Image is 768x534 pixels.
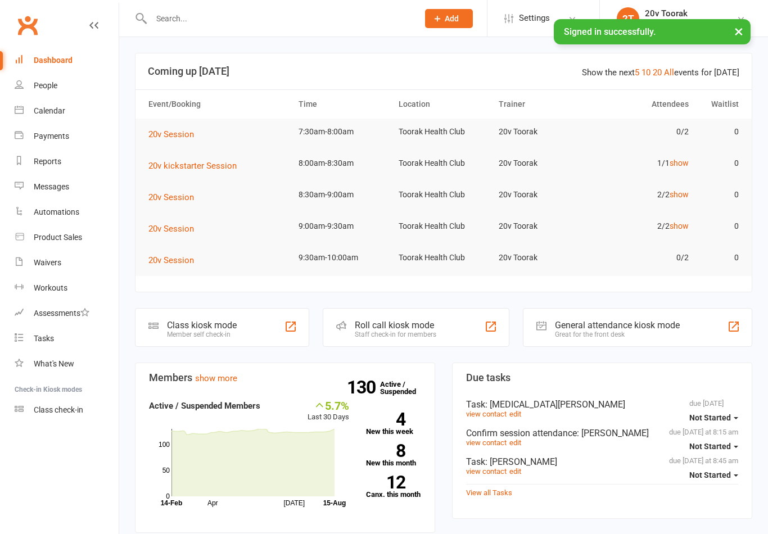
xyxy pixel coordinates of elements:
td: 9:30am-10:00am [293,245,394,271]
a: edit [509,467,521,476]
div: Class check-in [34,405,83,414]
h3: Coming up [DATE] [148,66,739,77]
a: 8New this month [366,444,422,467]
span: 20v Session [148,255,194,265]
div: Roll call kiosk mode [355,320,436,331]
span: Not Started [689,470,731,479]
th: Waitlist [694,90,744,119]
td: Toorak Health Club [394,182,494,208]
td: Toorak Health Club [394,150,494,177]
button: 20v Session [148,222,202,236]
button: 20v Session [148,191,202,204]
input: Search... [148,11,410,26]
div: Tasks [34,334,54,343]
div: Task [466,399,738,410]
th: Location [394,90,494,119]
th: Event/Booking [143,90,293,119]
a: 10 [641,67,650,78]
div: What's New [34,359,74,368]
div: Great for the front desk [555,331,680,338]
span: 20v Session [148,129,194,139]
span: Signed in successfully. [564,26,656,37]
td: 8:30am-9:00am [293,182,394,208]
th: Attendees [594,90,694,119]
a: Class kiosk mode [15,397,119,423]
div: Show the next events for [DATE] [582,66,739,79]
h3: Members [149,372,421,383]
div: Calendar [34,106,65,115]
a: Automations [15,200,119,225]
td: 0 [694,150,744,177]
span: : [PERSON_NAME] [485,456,557,467]
a: View all Tasks [466,488,512,497]
a: view contact [466,467,507,476]
td: 20v Toorak [494,245,594,271]
td: 7:30am-8:00am [293,119,394,145]
a: Assessments [15,301,119,326]
button: Not Started [689,436,738,456]
a: 12Canx. this month [366,476,422,498]
div: Last 30 Days [308,399,349,423]
a: Dashboard [15,48,119,73]
span: 20v Session [148,192,194,202]
div: Dashboard [34,56,73,65]
a: show more [195,373,237,383]
span: Settings [519,6,550,31]
td: 20v Toorak [494,150,594,177]
span: : [MEDICAL_DATA][PERSON_NAME] [485,399,625,410]
div: Member self check-in [167,331,237,338]
td: 1/1 [594,150,694,177]
div: Product Sales [34,233,82,242]
a: All [664,67,674,78]
div: Task [466,456,738,467]
td: 20v Toorak [494,213,594,239]
a: Product Sales [15,225,119,250]
a: Waivers [15,250,119,275]
a: People [15,73,119,98]
a: show [670,159,689,168]
div: Reports [34,157,61,166]
button: × [729,19,749,43]
a: Calendar [15,98,119,124]
span: Not Started [689,442,731,451]
a: edit [509,438,521,447]
button: 20v kickstarter Session [148,159,245,173]
div: 5.7% [308,399,349,411]
button: Not Started [689,408,738,428]
a: edit [509,410,521,418]
strong: 8 [366,442,405,459]
strong: Active / Suspended Members [149,401,260,411]
a: Tasks [15,326,119,351]
button: 20v Session [148,128,202,141]
div: Confirm session attendance [466,428,738,438]
a: 130Active / Suspended [380,372,430,404]
strong: 130 [347,379,380,396]
div: 20v Toorak [645,8,688,19]
td: 20v Toorak [494,119,594,145]
a: 5 [635,67,639,78]
a: Messages [15,174,119,200]
td: 2/2 [594,182,694,208]
td: 2/2 [594,213,694,239]
a: Reports [15,149,119,174]
span: Add [445,14,459,23]
div: 20v Toorak [645,19,688,29]
div: 2T [617,7,639,30]
td: 0 [694,182,744,208]
th: Time [293,90,394,119]
strong: 4 [366,411,405,428]
div: Class kiosk mode [167,320,237,331]
button: Not Started [689,465,738,485]
td: 20v Toorak [494,182,594,208]
td: 9:00am-9:30am [293,213,394,239]
a: Workouts [15,275,119,301]
span: 20v kickstarter Session [148,161,237,171]
a: 20 [653,67,662,78]
td: 0 [694,245,744,271]
a: view contact [466,438,507,447]
td: Toorak Health Club [394,213,494,239]
td: 0/2 [594,245,694,271]
span: Not Started [689,413,731,422]
td: Toorak Health Club [394,119,494,145]
span: 20v Session [148,224,194,234]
